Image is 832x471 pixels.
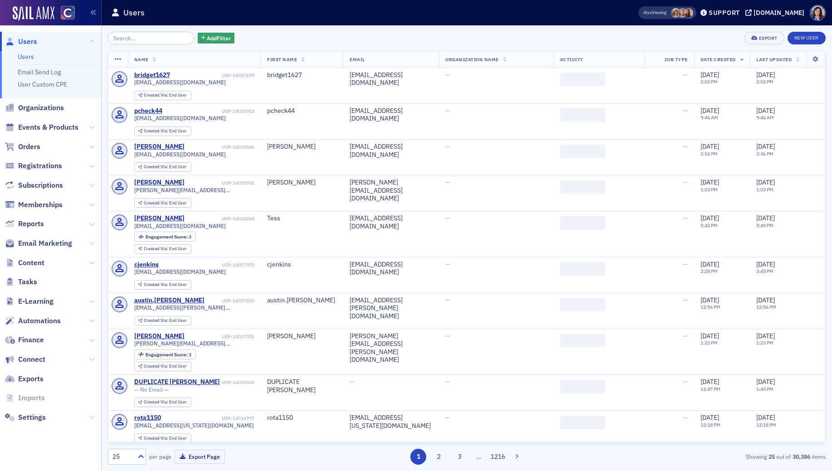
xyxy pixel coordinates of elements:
[144,435,169,441] span: Created Via :
[756,340,774,346] time: 1:23 PM
[350,143,433,159] div: [EMAIL_ADDRESS][DOMAIN_NAME]
[350,214,433,230] div: [EMAIL_ADDRESS][DOMAIN_NAME]
[701,422,720,428] time: 12:18 PM
[788,32,826,44] a: New User
[560,416,605,429] span: ‌
[5,296,54,306] a: E-Learning
[560,262,605,276] span: ‌
[701,71,719,79] span: [DATE]
[144,317,169,323] span: Created Via :
[350,107,433,123] div: [EMAIL_ADDRESS][DOMAIN_NAME]
[134,414,161,422] a: rota1150
[134,56,149,63] span: Name
[146,351,189,358] span: Engagement Score :
[5,103,64,113] a: Organizations
[643,10,652,15] div: Also
[756,304,776,310] time: 12:56 PM
[756,142,775,151] span: [DATE]
[5,277,37,287] a: Tasks
[144,364,187,369] div: End User
[134,79,226,86] span: [EMAIL_ADDRESS][DOMAIN_NAME]
[5,393,45,403] a: Imports
[701,186,718,193] time: 1:03 PM
[221,379,254,385] div: USR-14017008
[134,151,226,158] span: [EMAIL_ADDRESS][DOMAIN_NAME]
[18,200,63,210] span: Memberships
[134,378,220,386] a: DUPLICATE [PERSON_NAME]
[267,179,337,187] div: [PERSON_NAME]
[18,161,62,171] span: Registrations
[756,296,775,304] span: [DATE]
[683,260,688,268] span: —
[350,179,433,203] div: [PERSON_NAME][EMAIL_ADDRESS][DOMAIN_NAME]
[756,56,792,63] span: Last Updated
[134,422,254,429] span: [EMAIL_ADDRESS][US_STATE][DOMAIN_NAME]
[18,277,37,287] span: Tasks
[134,268,226,275] span: [EMAIL_ADDRESS][DOMAIN_NAME]
[134,107,162,115] a: pcheck44
[5,354,45,364] a: Connect
[756,413,775,422] span: [DATE]
[756,214,775,222] span: [DATE]
[134,398,191,407] div: Created Via: End User
[267,107,337,115] div: pcheck44
[560,334,605,347] span: ‌
[134,187,255,194] span: [PERSON_NAME][EMAIL_ADDRESS][DOMAIN_NAME]
[267,214,337,223] div: Tess
[175,450,225,464] button: Export Page
[410,449,426,465] button: 1
[701,268,718,274] time: 2:28 PM
[18,80,67,88] a: User Custom CPE
[144,129,187,134] div: End User
[144,201,187,206] div: End User
[683,413,688,422] span: —
[683,378,688,386] span: —
[144,318,187,323] div: End User
[134,91,191,100] div: Created Via: End User
[701,78,718,85] time: 2:02 PM
[144,399,169,405] span: Created Via :
[13,6,54,21] a: SailAMX
[759,36,778,41] div: Export
[18,316,61,326] span: Automations
[701,304,720,310] time: 12:56 PM
[445,214,450,222] span: —
[5,374,44,384] a: Exports
[756,114,774,121] time: 9:46 AM
[144,282,187,287] div: End User
[756,71,775,79] span: [DATE]
[593,452,826,461] div: Showing out of items
[5,200,63,210] a: Memberships
[134,332,185,340] a: [PERSON_NAME]
[18,413,46,422] span: Settings
[445,71,450,79] span: —
[144,92,169,98] span: Created Via :
[350,261,433,277] div: [EMAIL_ADDRESS][DOMAIN_NAME]
[701,296,719,304] span: [DATE]
[134,350,196,359] div: Engagement Score: 3
[162,415,254,421] div: USR-14016997
[144,93,187,98] div: End User
[756,332,775,340] span: [DATE]
[146,352,191,357] div: 3
[350,378,355,386] span: —
[134,126,191,136] div: Created Via: End User
[144,128,169,134] span: Created Via :
[5,335,44,345] a: Finance
[267,378,337,394] div: DUPLICATE [PERSON_NAME]
[186,334,254,340] div: USR-14017051
[144,400,187,405] div: End User
[267,56,297,63] span: First Name
[560,380,605,393] span: ‌
[267,143,337,151] div: [PERSON_NAME]
[5,180,63,190] a: Subscriptions
[18,122,78,132] span: Events & Products
[756,107,775,115] span: [DATE]
[134,71,170,79] a: bridget1627
[445,413,450,422] span: —
[701,107,719,115] span: [DATE]
[134,261,159,269] a: cjenkins
[61,6,75,20] img: SailAMX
